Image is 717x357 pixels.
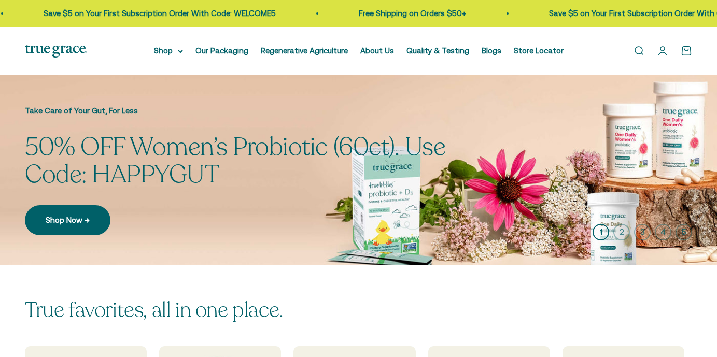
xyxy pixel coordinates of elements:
[25,130,445,191] split-lines: 50% OFF Women’s Probiotic (60ct). Use Code: HAPPYGUT
[613,224,630,240] button: 2
[25,205,110,235] a: Shop Now →
[634,224,651,240] button: 3
[42,7,274,20] p: Save $5 on Your First Subscription Order With Code: WELCOME5
[154,45,183,57] summary: Shop
[357,9,465,18] a: Free Shipping on Orders $50+
[406,46,469,55] a: Quality & Testing
[514,46,564,55] a: Store Locator
[25,296,283,324] split-lines: True favorites, all in one place.
[655,224,671,240] button: 4
[261,46,348,55] a: Regenerative Agriculture
[593,224,609,240] button: 1
[195,46,248,55] a: Our Packaging
[676,224,692,240] button: 5
[25,105,481,117] p: Take Care of Your Gut, For Less
[360,46,394,55] a: About Us
[482,46,501,55] a: Blogs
